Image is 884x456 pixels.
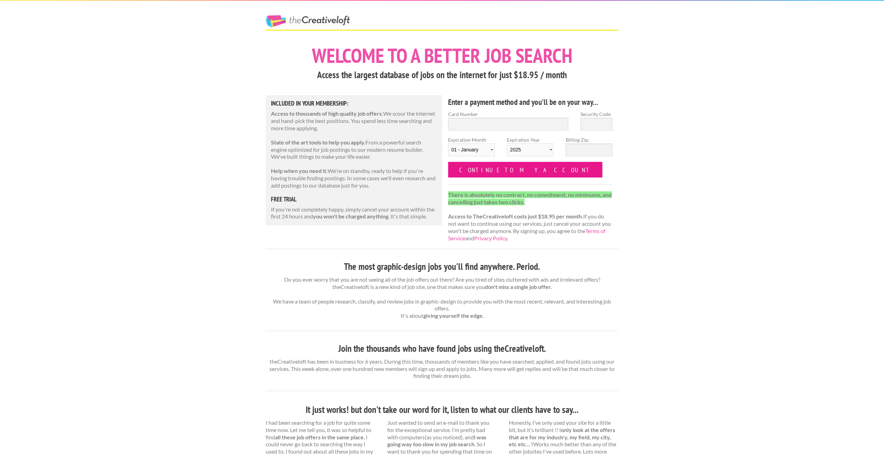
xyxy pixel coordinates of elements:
[448,97,612,108] h4: Enter a payment method and you'll be on your way...
[271,167,437,189] p: We're on standby, ready to help if you're having trouble finding postings. In some cases we'll ev...
[448,162,602,177] input: Continue to my account
[271,110,383,117] strong: Access to thousands of high quality job offers.
[474,235,507,241] a: Privacy Policy
[448,191,612,242] p: If you do not want to continue using our services, just cancel your account you won't be charged ...
[448,191,612,205] strong: There is absolutely no contract, no commitment, no minimums, and cancelling just takes two clicks.
[266,68,618,82] h3: Access the largest database of jobs on the internet for just $18.95 / month
[271,167,328,174] strong: Help when you need it.
[266,260,618,273] h3: The most graphic-design jobs you'll find anywhere. Period.
[485,283,552,290] strong: don't miss a single job offer.
[387,434,486,448] strong: I was going way too slow in my job search
[271,100,437,107] h5: Included in Your Membership:
[423,312,484,319] strong: giving yourself the edge.
[565,136,612,143] label: Billing Zip:
[448,213,583,219] strong: Access to TheCreativeloft costs just $18.95 per month.
[266,276,618,320] p: Do you ever worry that you are not seeing all of the job offers out there? Are you tired of sites...
[507,136,553,162] label: Expiration Year
[580,110,612,118] label: Security Code
[448,227,605,241] a: Terms of Service
[313,213,388,219] strong: you won't be charged anything
[448,143,495,156] select: Expiration Month
[448,110,568,118] label: Card Number
[271,139,365,146] strong: State of the art tools to help you apply.
[266,45,618,66] h1: Welcome to a better job search
[266,403,618,416] h3: It just works! but don't take our word for it, listen to what our clients have to say...
[266,15,350,28] a: The Creative Loft
[266,342,618,355] h3: Join the thousands who have found jobs using theCreativeloft.
[266,358,618,380] p: theCreativeloft has been in business for 6 years. During this time, thousands of members like you...
[448,136,495,162] label: Expiration Month
[507,143,553,156] select: Expiration Year
[271,110,437,132] p: We scour the internet and hand-pick the best positions. You spend less time searching and more ti...
[275,434,364,440] strong: all these job offers in the same place
[271,206,437,221] p: If you're not completely happy, simply cancel your account within the first 24 hours and . It's t...
[509,426,615,448] strong: only look at the offers that are for my industry, my field, my city, etc etc… !
[271,139,437,160] p: From a powerful search engine optimized for job postings to our modern resume builder. We've buil...
[271,196,437,202] h5: free trial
